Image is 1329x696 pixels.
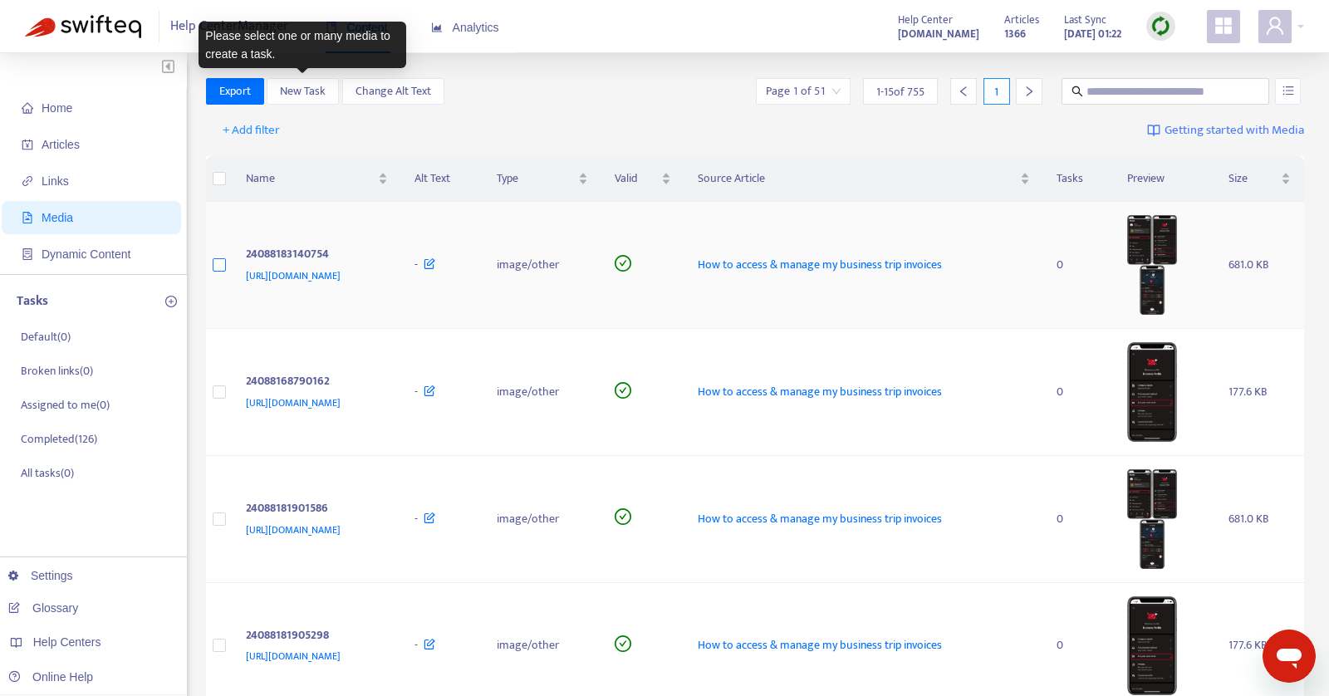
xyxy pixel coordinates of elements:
[8,601,78,615] a: Glossary
[414,255,418,274] span: -
[615,169,659,188] span: Valid
[1023,86,1035,97] span: right
[898,11,953,29] span: Help Center
[1057,510,1101,528] div: 0
[356,82,431,100] span: Change Alt Text
[698,169,1017,188] span: Source Article
[42,248,130,261] span: Dynamic Content
[21,464,74,482] p: All tasks ( 0 )
[615,382,631,399] span: check-circle
[199,22,406,68] div: Please select one or many media to create a task.
[326,21,388,34] span: Content
[1215,156,1304,202] th: Size
[684,156,1043,202] th: Source Article
[483,456,601,583] td: image/other
[233,156,401,202] th: Name
[42,138,80,151] span: Articles
[8,569,73,582] a: Settings
[210,117,292,144] button: + Add filter
[267,78,339,105] button: New Task
[21,328,71,346] p: Default ( 0 )
[1228,169,1278,188] span: Size
[246,372,382,394] div: 24088168790162
[615,255,631,272] span: check-circle
[414,382,418,401] span: -
[1127,596,1177,696] img: media-preview
[698,255,942,274] span: How to access & manage my business trip invoices
[42,174,69,188] span: Links
[17,292,48,311] p: Tasks
[22,212,33,223] span: file-image
[1275,78,1301,105] button: unordered-list
[219,82,251,100] span: Export
[342,78,444,105] button: Change Alt Text
[483,202,601,329] td: image/other
[1004,11,1039,29] span: Articles
[1004,25,1026,43] strong: 1366
[280,82,326,100] span: New Task
[1282,85,1294,96] span: unordered-list
[1265,16,1285,36] span: user
[1147,117,1304,144] a: Getting started with Media
[21,396,110,414] p: Assigned to me ( 0 )
[246,626,382,648] div: 24088181905298
[1064,25,1121,43] strong: [DATE] 01:22
[615,508,631,525] span: check-circle
[615,635,631,652] span: check-circle
[1127,215,1177,315] img: media-preview
[1127,469,1177,569] img: media-preview
[698,509,942,528] span: How to access & manage my business trip invoices
[8,670,93,684] a: Online Help
[33,635,101,649] span: Help Centers
[876,83,924,100] span: 1 - 15 of 755
[1228,636,1291,654] div: 177.6 KB
[414,635,418,654] span: -
[1165,121,1304,140] span: Getting started with Media
[246,395,341,411] span: [URL][DOMAIN_NAME]
[1057,383,1101,401] div: 0
[246,499,382,521] div: 24088181901586
[698,635,942,654] span: How to access & manage my business trip invoices
[206,78,264,105] button: Export
[898,24,979,43] a: [DOMAIN_NAME]
[401,156,483,202] th: Alt Text
[1228,510,1291,528] div: 681.0 KB
[22,102,33,114] span: home
[1114,156,1215,202] th: Preview
[165,296,177,307] span: plus-circle
[42,101,72,115] span: Home
[246,648,341,664] span: [URL][DOMAIN_NAME]
[698,382,942,401] span: How to access & manage my business trip invoices
[1057,256,1101,274] div: 0
[1214,16,1233,36] span: appstore
[983,78,1010,105] div: 1
[431,21,499,34] span: Analytics
[483,329,601,456] td: image/other
[1147,124,1160,137] img: image-link
[246,245,382,267] div: 24088183140754
[22,139,33,150] span: account-book
[246,267,341,284] span: [URL][DOMAIN_NAME]
[1064,11,1106,29] span: Last Sync
[223,120,280,140] span: + Add filter
[1263,630,1316,683] iframe: Button to launch messaging window, conversation in progress
[25,15,141,38] img: Swifteq
[42,211,73,224] span: Media
[414,509,418,528] span: -
[246,169,375,188] span: Name
[21,362,93,380] p: Broken links ( 0 )
[1228,383,1291,401] div: 177.6 KB
[898,25,979,43] strong: [DOMAIN_NAME]
[21,430,97,448] p: Completed ( 126 )
[1228,256,1291,274] div: 681.0 KB
[1127,342,1177,442] img: media-preview
[1057,636,1101,654] div: 0
[22,175,33,187] span: link
[601,156,685,202] th: Valid
[1043,156,1114,202] th: Tasks
[431,22,443,33] span: area-chart
[246,522,341,538] span: [URL][DOMAIN_NAME]
[170,11,288,42] span: Help Center Manager
[483,156,601,202] th: Type
[958,86,969,97] span: left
